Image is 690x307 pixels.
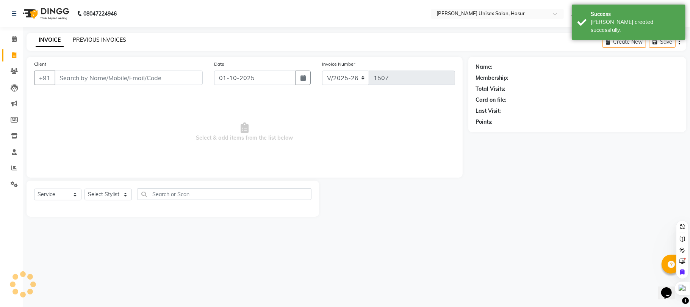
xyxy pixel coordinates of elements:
div: Card on file: [476,96,507,104]
a: PREVIOUS INVOICES [73,36,126,43]
a: INVOICE [36,33,64,47]
div: Total Visits: [476,85,506,93]
div: Last Visit: [476,107,501,115]
input: Search or Scan [138,188,311,200]
label: Client [34,61,46,68]
button: +91 [34,71,55,85]
div: Membership: [476,74,509,82]
input: Search by Name/Mobile/Email/Code [55,71,203,85]
b: 08047224946 [83,3,117,24]
span: Select & add items from the list below [34,94,455,170]
img: logo [19,3,71,24]
div: Points: [476,118,493,126]
button: Save [649,36,676,48]
iframe: chat widget [658,277,682,299]
label: Invoice Number [322,61,355,68]
div: Name: [476,63,493,71]
div: Success [591,10,680,18]
div: Bill created successfully. [591,18,680,34]
label: Date [214,61,224,68]
button: Create New [602,36,646,48]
